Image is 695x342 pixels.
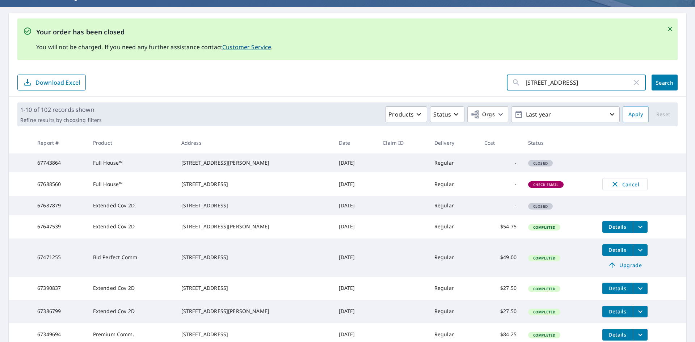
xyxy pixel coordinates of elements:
[607,246,628,253] span: Details
[479,196,523,215] td: -
[181,181,327,188] div: [STREET_ADDRESS]
[526,72,632,93] input: Address, Report #, Claim ID, etc.
[31,196,87,215] td: 67687879
[433,110,451,119] p: Status
[87,238,176,277] td: Bid Perfect Comm
[87,132,176,153] th: Product
[523,108,608,121] p: Last year
[377,132,429,153] th: Claim ID
[479,215,523,238] td: $54.75
[652,75,678,90] button: Search
[429,196,479,215] td: Regular
[429,300,479,323] td: Regular
[602,329,633,341] button: detailsBtn-67349694
[607,261,643,270] span: Upgrade
[602,244,633,256] button: detailsBtn-67471255
[31,172,87,196] td: 67688560
[429,153,479,172] td: Regular
[429,277,479,300] td: Regular
[36,43,273,51] p: You will not be charged. If you need any further assistance contact .
[181,159,327,166] div: [STREET_ADDRESS][PERSON_NAME]
[333,300,377,323] td: [DATE]
[87,277,176,300] td: Extended Cov 2D
[479,153,523,172] td: -
[222,43,271,51] a: Customer Service
[385,106,427,122] button: Products
[623,106,649,122] button: Apply
[602,221,633,233] button: detailsBtn-67647539
[87,215,176,238] td: Extended Cov 2D
[333,153,377,172] td: [DATE]
[607,285,628,292] span: Details
[529,204,552,209] span: Closed
[529,333,560,338] span: Completed
[607,223,628,230] span: Details
[333,238,377,277] td: [DATE]
[602,306,633,317] button: detailsBtn-67386799
[87,300,176,323] td: Extended Cov 2D
[87,153,176,172] td: Full House™
[388,110,414,119] p: Products
[31,215,87,238] td: 67647539
[31,238,87,277] td: 67471255
[333,132,377,153] th: Date
[31,277,87,300] td: 67390837
[429,215,479,238] td: Regular
[471,110,495,119] span: Orgs
[467,106,508,122] button: Orgs
[429,238,479,277] td: Regular
[602,283,633,294] button: detailsBtn-67390837
[607,308,628,315] span: Details
[628,110,643,119] span: Apply
[429,172,479,196] td: Regular
[633,306,648,317] button: filesDropdownBtn-67386799
[529,225,560,230] span: Completed
[529,256,560,261] span: Completed
[429,132,479,153] th: Delivery
[529,182,563,187] span: Check Email
[333,172,377,196] td: [DATE]
[479,132,523,153] th: Cost
[529,286,560,291] span: Completed
[181,223,327,230] div: [STREET_ADDRESS][PERSON_NAME]
[657,79,672,86] span: Search
[602,259,648,271] a: Upgrade
[607,331,628,338] span: Details
[610,180,640,189] span: Cancel
[181,284,327,292] div: [STREET_ADDRESS]
[181,308,327,315] div: [STREET_ADDRESS][PERSON_NAME]
[479,277,523,300] td: $27.50
[36,27,273,37] p: Your order has been closed
[20,105,102,114] p: 1-10 of 102 records shown
[522,132,597,153] th: Status
[181,254,327,261] div: [STREET_ADDRESS]
[665,24,675,34] button: Close
[17,75,86,90] button: Download Excel
[31,300,87,323] td: 67386799
[87,196,176,215] td: Extended Cov 2D
[633,283,648,294] button: filesDropdownBtn-67390837
[20,117,102,123] p: Refine results by choosing filters
[333,196,377,215] td: [DATE]
[181,331,327,338] div: [STREET_ADDRESS]
[31,132,87,153] th: Report #
[511,106,620,122] button: Last year
[529,309,560,314] span: Completed
[333,215,377,238] td: [DATE]
[87,172,176,196] td: Full House™
[31,153,87,172] td: 67743864
[633,329,648,341] button: filesDropdownBtn-67349694
[479,300,523,323] td: $27.50
[35,79,80,86] p: Download Excel
[529,161,552,166] span: Closed
[602,178,648,190] button: Cancel
[479,172,523,196] td: -
[181,202,327,209] div: [STREET_ADDRESS]
[176,132,333,153] th: Address
[633,244,648,256] button: filesDropdownBtn-67471255
[333,277,377,300] td: [DATE]
[633,221,648,233] button: filesDropdownBtn-67647539
[430,106,464,122] button: Status
[479,238,523,277] td: $49.00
